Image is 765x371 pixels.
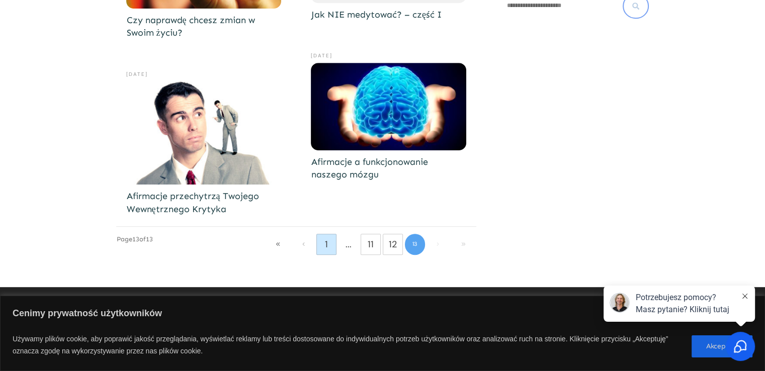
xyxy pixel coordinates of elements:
[126,71,148,77] span: [DATE]
[317,236,336,252] a: 1
[126,81,282,185] a: Afirmacje przechytrzą Twojego Wewnętrznego Krytyka
[361,236,380,252] a: 11
[13,330,684,362] p: Używamy plików cookie, aby poprawić jakość przeglądania, wyświetlać reklamy lub treści dostosowan...
[117,231,153,257] p: Page of
[311,156,428,180] a: Afirmacje a funkcjonowanie naszego mózgu
[13,305,752,324] p: Cenimy prywatność użytkowników
[311,9,442,20] a: Jak NIE medytować? – część I
[132,235,139,243] span: 13
[127,191,259,214] a: Afirmacje przechytrzą Twojego Wewnętrznego Krytyka
[311,52,332,59] span: [DATE]
[146,235,153,243] span: 13
[311,63,466,150] a: Afirmacje a funkcjonowanie naszego mózgu
[405,234,425,255] p: 13
[383,236,402,252] a: 12
[338,234,359,255] p: ...
[127,15,255,38] a: Czy naprawdę chcesz zmian w Swoim życiu?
